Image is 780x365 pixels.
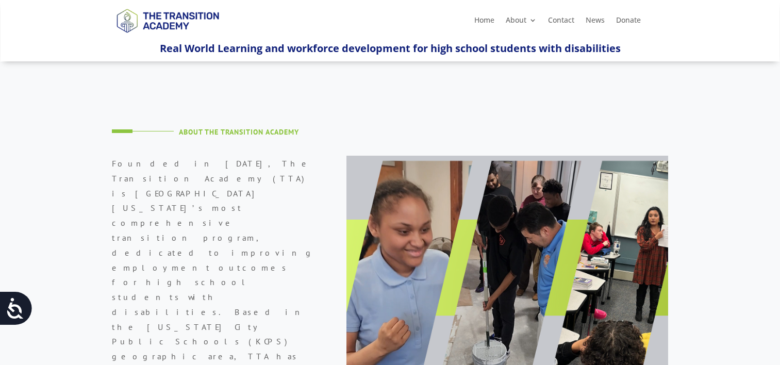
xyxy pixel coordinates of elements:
[506,16,537,28] a: About
[474,16,494,28] a: Home
[179,128,316,141] h4: About The Transition Academy
[616,16,641,28] a: Donate
[112,31,223,41] a: Logo-Noticias
[160,41,621,55] span: Real World Learning and workforce development for high school students with disabilities
[586,16,605,28] a: News
[548,16,574,28] a: Contact
[112,2,223,39] img: TTA Brand_TTA Primary Logo_Horizontal_Light BG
